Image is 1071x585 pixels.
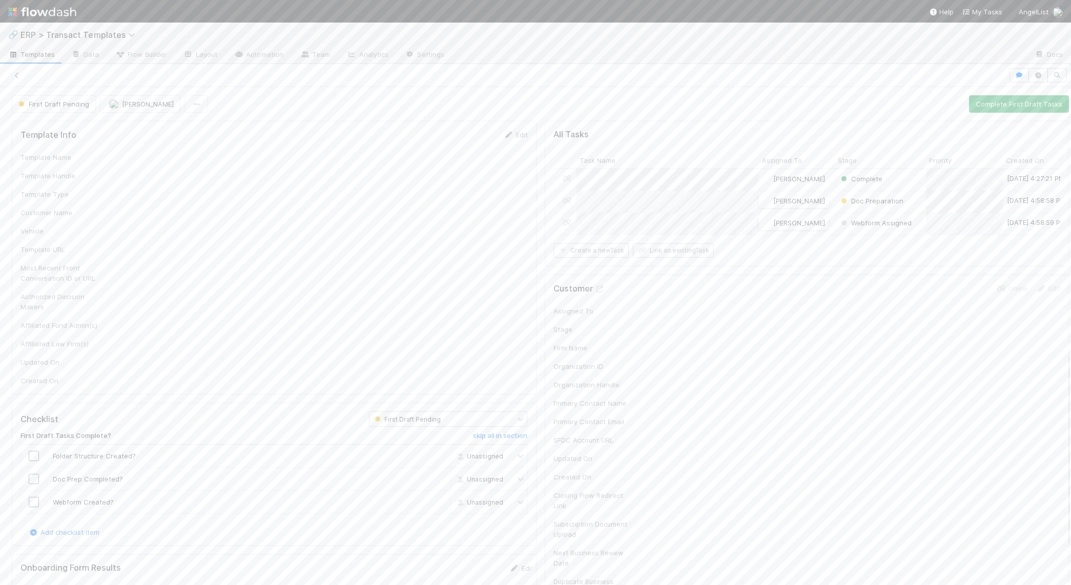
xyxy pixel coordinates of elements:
a: Edit [1036,284,1060,292]
a: Edit [509,564,533,572]
span: Doc Preparation [839,197,903,205]
a: Data [63,47,107,64]
div: Organization Handle [553,380,630,390]
h5: Customer [553,284,605,294]
div: Authorized Decision Makers [20,291,97,312]
span: Unassigned [455,475,503,483]
h5: Checklist [20,414,58,425]
img: avatar_ec9c1780-91d7-48bb-898e-5f40cebd5ff8.png [764,175,772,183]
div: Created On [20,375,97,386]
h5: Onboarding Form Results [20,563,121,573]
div: Template Handle [20,171,97,181]
a: Flow Builder [107,47,175,64]
a: Unlink [996,284,1028,292]
span: Unassigned [455,498,503,506]
a: Add checklist item [28,528,99,536]
a: Layout [175,47,226,64]
div: [PERSON_NAME] [763,174,825,184]
div: [DATE] 4:27:21 PM [1007,173,1064,183]
div: Webform Assigned [839,218,912,228]
a: Settings [397,47,452,64]
div: Most Recent Front Conversation ID or URL [20,263,97,283]
h5: Template Info [20,130,76,140]
a: Analytics [339,47,397,64]
button: Link an existingTask [633,243,714,258]
div: Subscription Document Upload [553,519,630,539]
div: SFDC Account URL [553,435,630,445]
span: Unassigned [455,452,503,460]
img: avatar_ec9c1780-91d7-48bb-898e-5f40cebd5ff8.png [109,99,119,109]
img: avatar_ec9c1780-91d7-48bb-898e-5f40cebd5ff8.png [764,219,772,227]
span: [PERSON_NAME] [773,175,825,183]
span: Webform Created? [53,498,114,506]
span: AngelList [1019,8,1048,16]
button: Create a newTask [553,243,629,258]
div: Doc Preparation [839,196,903,206]
div: Vehicle [20,226,97,236]
button: Complete First Draft Tasks [969,95,1069,113]
a: Team [292,47,338,64]
span: 🔗 [8,30,18,39]
span: First Draft Pending [16,100,89,108]
span: Complete [839,175,882,183]
span: Assigned To [762,155,802,165]
span: Stage [838,155,857,165]
div: [DATE] 4:58:59 PM [1007,217,1066,227]
button: First Draft Pending [12,95,96,113]
span: ERP > Transact Templates [20,30,140,40]
span: [PERSON_NAME] [773,197,825,205]
div: Help [929,7,954,17]
div: [DATE] 4:58:58 PM [1007,195,1066,205]
span: Folder Structure Created? [53,452,136,460]
div: Complete [839,174,882,184]
div: Updated On [20,357,97,367]
span: First Draft Pending [373,415,441,423]
span: Templates [8,49,55,59]
a: Docs [1026,47,1071,64]
div: Closing Flow Redirect Link [553,490,630,511]
img: avatar_11833ecc-818b-4748-aee0-9d6cf8466369.png [764,197,772,205]
div: Organization ID [553,361,630,371]
div: Affiliated Law Firm(s) [20,339,97,349]
div: Firm Name [553,343,630,353]
img: avatar_ec9c1780-91d7-48bb-898e-5f40cebd5ff8.png [1053,7,1063,17]
div: Created On [553,472,630,482]
div: [PERSON_NAME] [759,194,829,208]
div: Template URL [20,244,97,255]
span: Webform Assigned [839,219,912,227]
button: [PERSON_NAME] [100,95,180,113]
a: My Tasks [962,7,1002,17]
h6: First Draft Tasks Complete? [20,432,111,440]
div: Stage [553,324,630,335]
div: [PERSON_NAME] [759,216,829,230]
a: Automation [225,47,292,64]
div: Primary Contact Name [553,398,630,408]
div: Updated On [553,453,630,464]
div: Primary Contact Email [553,416,630,427]
h6: skip all in section [473,432,527,440]
div: Next Business Review Date [553,548,630,568]
span: Task Name [580,155,615,165]
a: skip all in section [473,432,527,444]
span: My Tasks [962,8,1002,16]
div: Assigned To [553,306,630,316]
a: Edit [504,131,528,139]
div: Customer Name [20,207,97,218]
span: [PERSON_NAME] [122,100,174,108]
div: Template Type [20,189,97,199]
span: Doc Prep Completed? [53,475,123,483]
span: Created On [1006,155,1044,165]
img: logo-inverted-e16ddd16eac7371096b0.svg [8,3,76,20]
div: Template Name [20,152,97,162]
h5: All Tasks [553,130,589,140]
span: Flow Builder [115,49,167,59]
div: Affiliated Fund Admin(s) [20,320,97,330]
span: [PERSON_NAME] [773,219,825,227]
span: Priority [929,155,952,165]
